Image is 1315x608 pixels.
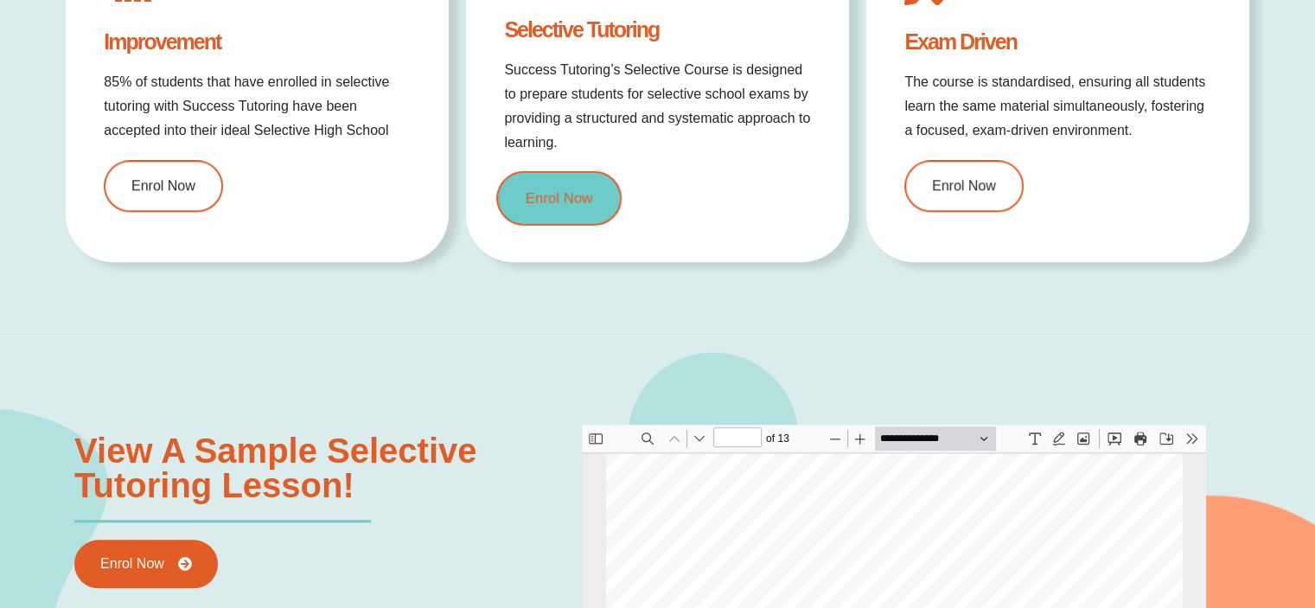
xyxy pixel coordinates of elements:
[104,70,410,143] p: 85% of students that have enrolled in selective tutoring with Success Tutoring have been accepted...
[123,231,497,274] span: Information Booklet
[489,2,514,26] button: Add or edit images
[182,2,214,26] span: of ⁨13⁩
[153,177,467,221] span: Selective Course
[116,129,339,160] span: Selective Course
[504,58,810,155] p: Success Tutoring’s Selective Course is designed to prepare students for selective school exams by...
[103,2,135,26] span: of ⁨13⁩
[73,214,382,230] span: Give your child the opportunity of a lifetime
[100,557,164,571] span: Enrol Now
[904,160,1024,212] a: Enrol Now
[904,31,1210,53] h4: Exam Driven
[1027,413,1315,608] iframe: Chat Widget
[932,179,996,193] span: Enrol Now
[73,215,383,231] span: Give your child the opportunity of a lifetime
[94,167,361,198] span: Information Booklet
[74,433,531,502] h3: View a sample selective Tutoring lesson!
[465,2,489,26] button: Draw
[118,131,341,162] span: Selective Course
[96,169,362,200] span: Information Booklet
[104,31,410,53] h4: Improvement
[441,2,465,26] button: Text
[904,74,1205,138] span: The course is standardised, ensuring all students learn the same material simultaneously, fosteri...
[93,298,528,320] span: Give your child the opportunity of a lifetime
[496,170,622,225] a: Enrol Now
[131,179,195,193] span: Enrol Now
[526,190,593,205] span: Enrol Now
[504,19,810,41] h4: Selective Tutoring
[104,160,223,212] a: Enrol Now
[74,540,218,588] a: Enrol Now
